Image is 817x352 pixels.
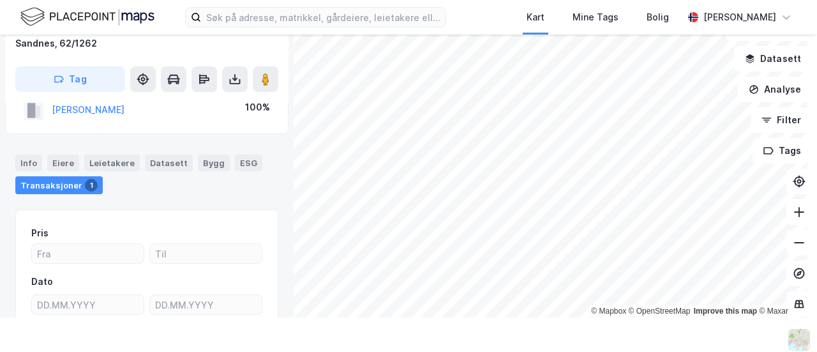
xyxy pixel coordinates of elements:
a: OpenStreetMap [629,307,691,316]
input: Fra [32,244,144,263]
input: Til [150,244,262,263]
button: Filter [751,107,812,133]
input: DD.MM.YYYY [150,295,262,314]
button: Analyse [738,77,812,102]
div: Bolig [647,10,669,25]
div: Sandnes, 62/1262 [15,36,97,51]
div: 1 [85,179,98,192]
input: Søk på adresse, matrikkel, gårdeiere, leietakere eller personer [201,8,446,27]
div: Datasett [145,155,193,171]
div: Pris [31,226,49,241]
a: Mapbox [591,307,626,316]
iframe: Chat Widget [753,291,817,352]
img: logo.f888ab2527a4732fd821a326f86c7f29.svg [20,6,154,28]
div: Transaksjoner [15,176,103,194]
div: ESG [235,155,262,171]
input: DD.MM.YYYY [32,295,144,314]
div: Dato [31,274,53,289]
button: Tag [15,66,125,92]
a: Improve this map [694,307,757,316]
button: Tags [753,138,812,164]
div: Eiere [47,155,79,171]
button: Datasett [734,46,812,72]
div: Leietakere [84,155,140,171]
div: Kontrollprogram for chat [753,291,817,352]
div: 100% [245,100,270,115]
div: Kart [527,10,544,25]
div: Mine Tags [573,10,618,25]
div: [PERSON_NAME] [703,10,776,25]
div: Bygg [198,155,230,171]
div: Info [15,155,42,171]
